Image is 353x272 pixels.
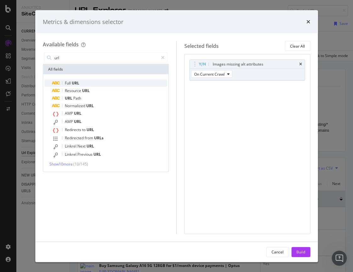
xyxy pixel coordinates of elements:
span: URL [74,111,81,116]
div: times [306,18,310,26]
button: On Current Crawl [191,70,233,78]
span: Linkrel [65,152,77,157]
div: Metrics & dimensions selector [43,18,123,26]
button: Build [291,247,310,257]
span: AMP [65,119,74,124]
div: Build [296,249,305,254]
div: Selected fields [184,42,219,49]
span: Redirects [65,127,82,132]
span: URL [82,88,90,93]
span: Next [77,143,87,149]
span: AMP [65,111,74,116]
span: URLs [94,135,104,141]
iframe: Intercom live chat [332,251,347,266]
div: modal [35,10,318,262]
span: URL [87,143,94,149]
span: URL [86,103,94,108]
button: Clear All [285,41,310,51]
span: URL [74,119,81,124]
div: Images missing alt attributestimesOn Current Crawl [190,60,305,81]
span: URL [65,95,73,101]
span: URL [93,152,101,157]
span: URL [72,80,79,86]
span: Previous [77,152,93,157]
span: Linkrel [65,143,77,149]
button: Cancel [266,247,289,257]
div: times [299,62,302,66]
span: On Current Crawl [194,71,225,77]
span: Full [65,80,72,86]
span: ( 10 / 145 ) [73,161,88,167]
span: Path [73,95,81,101]
span: to [82,127,87,132]
div: Images missing alt attributes [213,61,263,67]
input: Search by field name [54,53,158,62]
span: Resource [65,88,82,93]
div: Cancel [272,249,283,254]
div: Clear All [290,43,305,49]
div: Available fields [43,41,79,48]
div: All fields [43,64,168,74]
span: Normalized [65,103,86,108]
span: Show 10 more [49,161,73,167]
span: URL [87,127,94,132]
span: Redirected [65,135,85,141]
span: from [85,135,94,141]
